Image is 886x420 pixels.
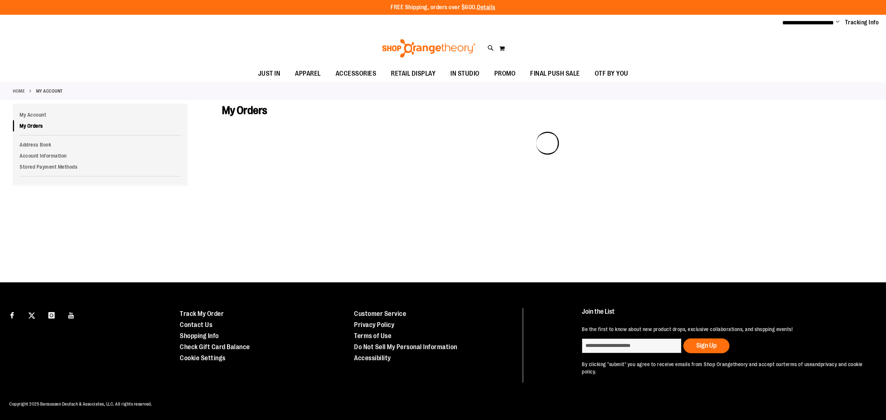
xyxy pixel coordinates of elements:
a: Visit our Youtube page [65,308,78,321]
span: FINAL PUSH SALE [530,65,580,82]
span: PROMO [494,65,516,82]
a: IN STUDIO [443,65,487,82]
p: FREE Shipping, orders over $600. [391,3,495,12]
a: Stored Payment Methods [13,161,188,172]
a: terms of use [783,361,812,367]
p: By clicking "submit" you agree to receive emails from Shop Orangetheory and accept our and [582,361,866,375]
h4: Join the List [582,308,866,322]
a: My Orders [13,120,188,131]
a: RETAIL DISPLAY [384,65,443,82]
a: Details [477,4,495,11]
span: Sign Up [696,342,717,349]
span: ACCESSORIES [336,65,377,82]
a: JUST IN [251,65,288,82]
a: Do Not Sell My Personal Information [354,343,457,351]
a: Shopping Info [180,332,219,340]
a: PROMO [487,65,523,82]
span: OTF BY YOU [595,65,628,82]
a: APPAREL [288,65,328,82]
p: Be the first to know about new product drops, exclusive collaborations, and shopping events! [582,326,866,333]
a: Visit our Instagram page [45,308,58,321]
a: Visit our X page [25,308,38,321]
a: Privacy Policy [354,321,394,328]
a: Accessibility [354,354,391,362]
span: APPAREL [295,65,321,82]
span: JUST IN [258,65,281,82]
a: ACCESSORIES [328,65,384,82]
img: Twitter [28,312,35,319]
a: Tracking Info [845,18,879,27]
span: IN STUDIO [450,65,480,82]
button: Account menu [836,19,839,26]
span: Copyright 2025 Bensussen Deutsch & Associates, LLC. All rights reserved. [9,402,152,407]
a: Cookie Settings [180,354,226,362]
button: Sign Up [683,338,729,353]
a: Check Gift Card Balance [180,343,250,351]
strong: My Account [36,88,63,94]
span: My Orders [222,104,267,117]
a: Terms of Use [354,332,391,340]
a: Visit our Facebook page [6,308,18,321]
a: privacy and cookie policy. [582,361,863,375]
a: Home [13,88,25,94]
img: Shop Orangetheory [381,39,477,58]
a: My Account [13,109,188,120]
span: RETAIL DISPLAY [391,65,436,82]
input: enter email [582,338,681,353]
a: Address Book [13,139,188,150]
a: FINAL PUSH SALE [523,65,587,82]
a: Track My Order [180,310,224,317]
a: Customer Service [354,310,406,317]
a: Account Information [13,150,188,161]
a: OTF BY YOU [587,65,636,82]
a: Contact Us [180,321,212,328]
